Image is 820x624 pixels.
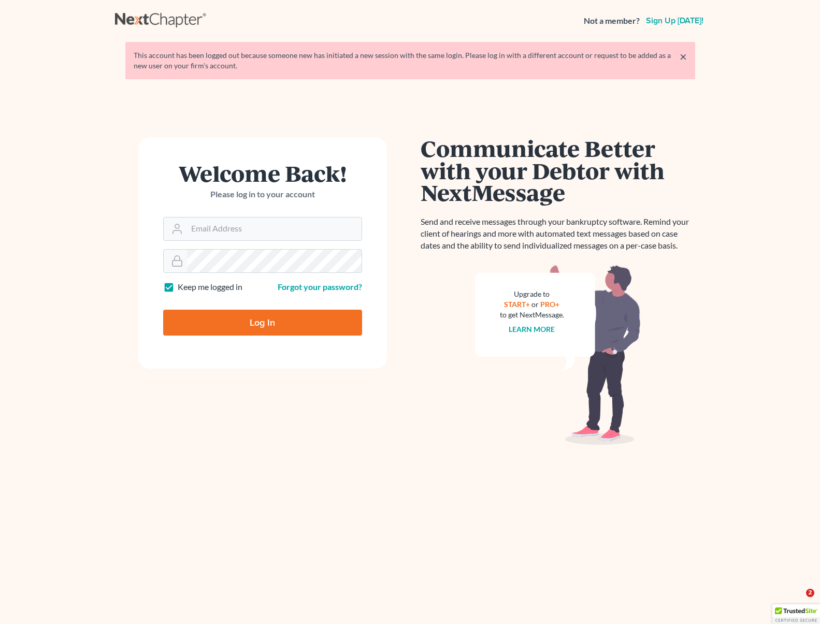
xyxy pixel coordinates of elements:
[806,589,814,597] span: 2
[163,188,362,200] p: Please log in to your account
[531,300,539,309] span: or
[504,300,530,309] a: START+
[134,50,687,71] div: This account has been logged out because someone new has initiated a new session with the same lo...
[509,325,555,333] a: Learn more
[540,300,559,309] a: PRO+
[500,310,564,320] div: to get NextMessage.
[772,604,820,624] div: TrustedSite Certified
[163,310,362,336] input: Log In
[644,17,706,25] a: Sign up [DATE]!
[475,264,641,445] img: nextmessage_bg-59042aed3d76b12b5cd301f8e5b87938c9018125f34e5fa2b7a6b67550977c72.svg
[187,217,362,240] input: Email Address
[584,15,640,27] strong: Not a member?
[421,137,695,204] h1: Communicate Better with your Debtor with NextMessage
[500,289,564,299] div: Upgrade to
[785,589,810,614] iframe: Intercom live chat
[680,50,687,63] a: ×
[278,282,362,292] a: Forgot your password?
[163,162,362,184] h1: Welcome Back!
[421,216,695,252] p: Send and receive messages through your bankruptcy software. Remind your client of hearings and mo...
[178,281,242,293] label: Keep me logged in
